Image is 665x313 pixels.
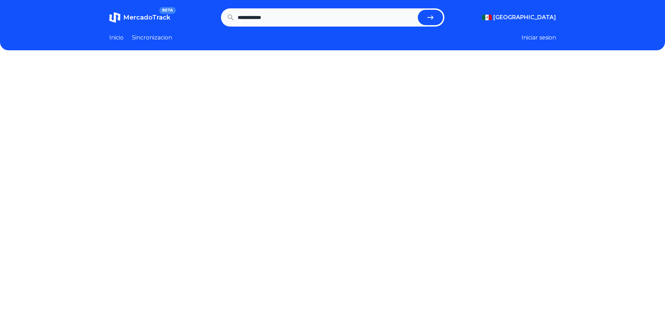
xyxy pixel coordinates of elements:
img: MercadoTrack [109,12,120,23]
a: Inicio [109,34,124,42]
span: BETA [159,7,176,14]
button: Iniciar sesion [522,34,556,42]
span: [GEOGRAPHIC_DATA] [493,13,556,22]
button: [GEOGRAPHIC_DATA] [482,13,556,22]
img: Mexico [482,15,492,20]
a: MercadoTrackBETA [109,12,170,23]
a: Sincronizacion [132,34,172,42]
span: MercadoTrack [123,14,170,21]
